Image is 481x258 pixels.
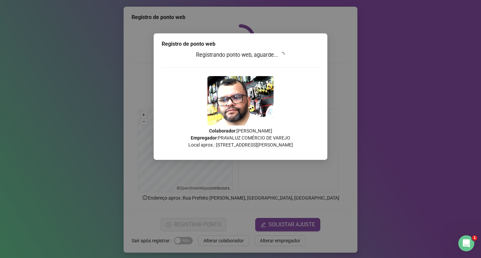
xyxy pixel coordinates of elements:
[458,235,474,251] iframe: Intercom live chat
[209,128,235,134] strong: Colaborador
[207,76,274,125] img: Z
[162,51,319,59] h3: Registrando ponto web, aguarde...
[191,135,217,141] strong: Empregador
[472,235,477,241] span: 1
[162,40,319,48] div: Registro de ponto web
[162,127,319,149] p: : [PERSON_NAME] : PRAVALUZ COMÉRCIO DE VAREJO Local aprox.: [STREET_ADDRESS][PERSON_NAME]
[279,52,285,58] span: loading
